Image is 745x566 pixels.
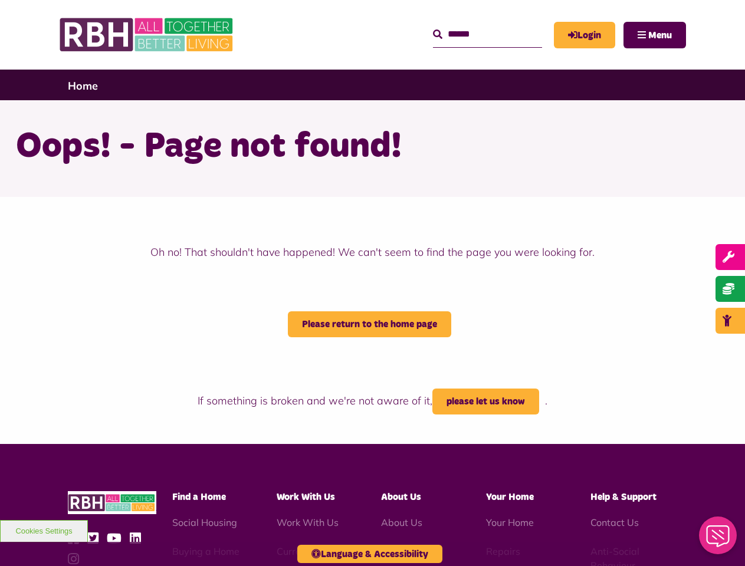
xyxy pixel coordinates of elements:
[486,492,534,502] span: Your Home
[68,79,98,93] a: Home
[297,545,442,563] button: Language & Accessibility
[16,124,730,170] h1: Oops! - Page not found!
[59,12,236,58] img: RBH
[381,516,422,528] a: About Us
[198,394,547,407] span: If something is broken and we're not aware of it, .
[554,22,615,48] a: MyRBH
[692,513,745,566] iframe: Netcall Web Assistant for live chat
[59,244,686,260] p: Oh no! That shouldn't have happened! We can't seem to find the page you were looking for.
[648,31,672,40] span: Menu
[277,516,339,528] a: Work With Us
[590,516,639,528] a: Contact Us
[433,22,542,47] input: Search
[486,516,534,528] a: Your Home
[277,492,335,502] span: Work With Us
[172,492,226,502] span: Find a Home
[172,516,237,528] a: Social Housing - open in a new tab
[432,389,539,414] a: please let us know - open in a new tab
[288,311,451,337] a: Please return to the home page
[590,492,657,502] span: Help & Support
[381,492,421,502] span: About Us
[623,22,686,48] button: Navigation
[68,491,156,514] img: RBH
